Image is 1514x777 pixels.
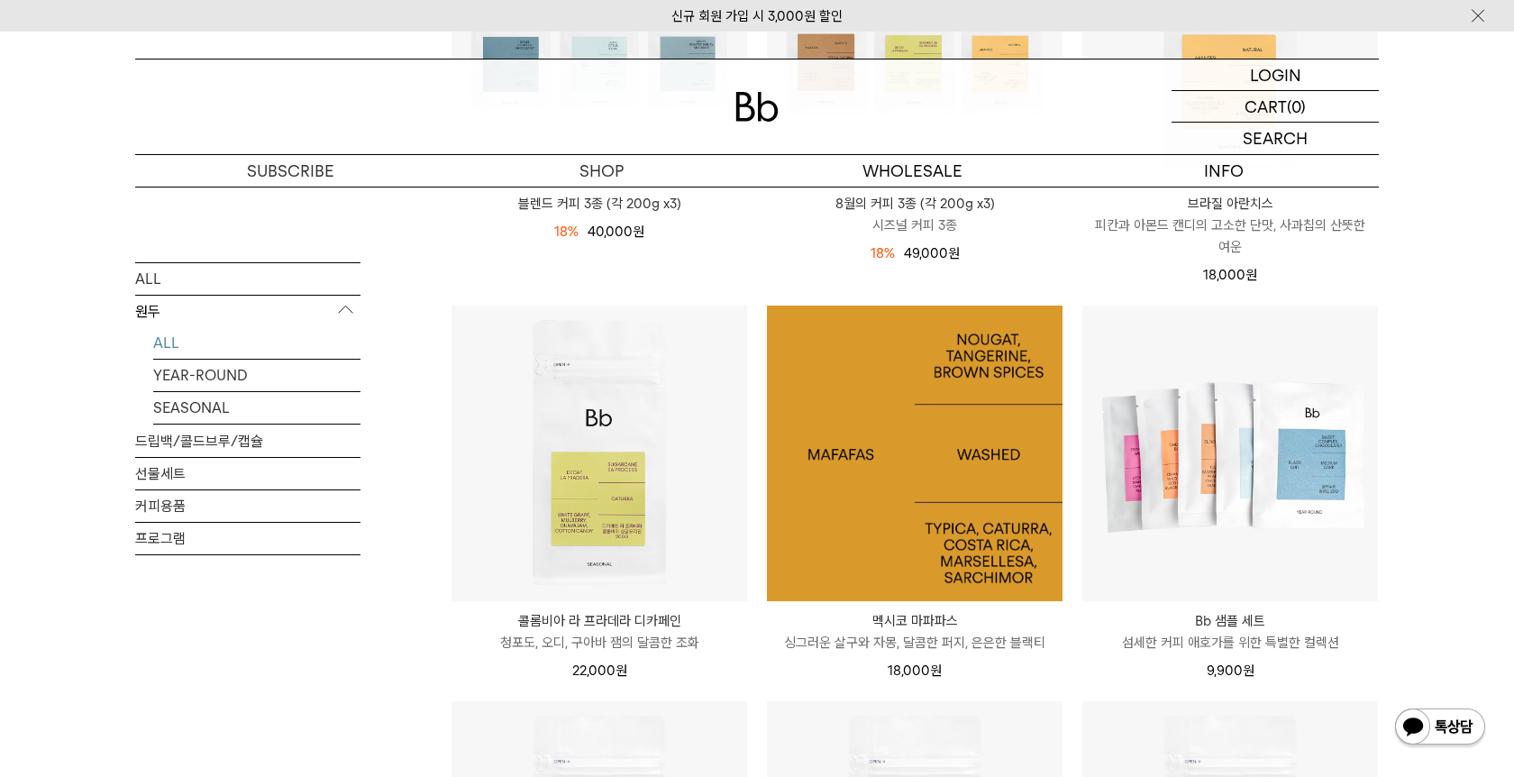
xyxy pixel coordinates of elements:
[888,663,942,679] span: 18,000
[767,306,1063,601] a: 멕시코 마파파스
[451,193,747,215] a: 블렌드 커피 3종 (각 200g x3)
[1203,267,1257,283] span: 18,000
[671,8,843,24] a: 신규 회원 가입 시 3,000원 할인
[1245,267,1257,283] span: 원
[1287,91,1306,122] p: (0)
[767,193,1063,236] a: 8월의 커피 3종 (각 200g x3) 시즈널 커피 3종
[1082,306,1378,601] img: Bb 샘플 세트
[451,610,747,654] a: 콜롬비아 라 프라데라 디카페인 청포도, 오디, 구아바 잼의 달콤한 조화
[1243,663,1254,679] span: 원
[451,306,747,601] img: 콜롬비아 라 프라데라 디카페인
[135,457,360,489] a: 선물세트
[767,306,1063,601] img: 1000000480_add2_052.png
[451,632,747,654] p: 청포도, 오디, 구아바 잼의 달콤한 조화
[153,391,360,423] a: SEASONAL
[1207,663,1254,679] span: 9,900
[1082,610,1378,654] a: Bb 샘플 세트 섬세한 커피 애호가를 위한 특별한 컬렉션
[767,610,1063,654] a: 멕시코 마파파스 싱그러운 살구와 자몽, 달콤한 퍼지, 은은한 블랙티
[948,245,960,261] span: 원
[1082,193,1378,215] p: 브라질 아란치스
[1082,632,1378,654] p: 섬세한 커피 애호가를 위한 특별한 컬렉션
[588,224,644,240] span: 40,000
[1250,59,1301,90] p: LOGIN
[135,425,360,456] a: 드립백/콜드브루/캡슐
[1393,707,1487,750] img: 카카오톡 채널 1:1 채팅 버튼
[135,155,446,187] a: SUBSCRIBE
[446,155,757,187] a: SHOP
[135,262,360,294] a: ALL
[767,610,1063,632] p: 멕시코 마파파스
[1068,155,1379,187] p: INFO
[135,295,360,327] p: 원두
[153,359,360,390] a: YEAR-ROUND
[767,193,1063,215] p: 8월의 커피 3종 (각 200g x3)
[757,155,1068,187] p: WHOLESALE
[616,663,627,679] span: 원
[1172,91,1379,123] a: CART (0)
[633,224,644,240] span: 원
[1172,59,1379,91] a: LOGIN
[135,522,360,553] a: 프로그램
[135,489,360,521] a: 커피용품
[451,610,747,632] p: 콜롬비아 라 프라데라 디카페인
[904,245,960,261] span: 49,000
[767,632,1063,654] p: 싱그러운 살구와 자몽, 달콤한 퍼지, 은은한 블랙티
[1082,610,1378,632] p: Bb 샘플 세트
[1082,215,1378,258] p: 피칸과 아몬드 캔디의 고소한 단맛, 사과칩의 산뜻한 여운
[153,326,360,358] a: ALL
[767,215,1063,236] p: 시즈널 커피 3종
[735,92,779,122] img: 로고
[1243,123,1308,154] p: SEARCH
[554,221,579,242] div: 18%
[930,663,942,679] span: 원
[572,663,627,679] span: 22,000
[871,242,895,264] div: 18%
[1245,91,1287,122] p: CART
[1082,193,1378,258] a: 브라질 아란치스 피칸과 아몬드 캔디의 고소한 단맛, 사과칩의 산뜻한 여운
